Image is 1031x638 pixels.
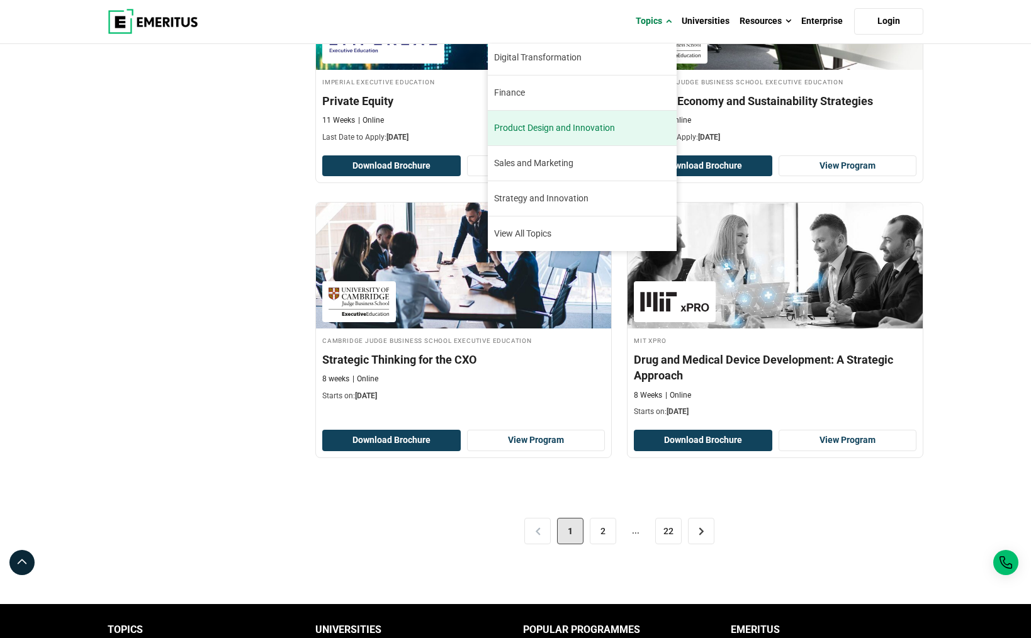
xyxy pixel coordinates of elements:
span: 1 [557,518,583,544]
a: Sales and Marketing [488,146,677,181]
p: Online [352,374,378,384]
span: Sales and Marketing [494,157,573,170]
span: ... [623,518,649,544]
h4: Private Equity [322,93,605,109]
img: Strategic Thinking for the CXO | Online Leadership Course [316,203,611,328]
span: [DATE] [667,407,689,416]
p: Starts on: [322,391,605,401]
img: Drug and Medical Device Development: A Strategic Approach | Online Healthcare Course [628,203,923,328]
p: Online [358,115,384,126]
button: Download Brochure [322,155,461,177]
h4: MIT xPRO [634,335,916,345]
h4: Circular Economy and Sustainability Strategies [634,93,916,109]
p: 11 Weeks [322,115,355,126]
button: Download Brochure [634,430,772,451]
a: View Program [779,155,917,177]
a: Login [854,8,923,35]
a: Strategy and Innovation [488,181,677,216]
p: Last Date to Apply: [634,132,916,143]
p: Online [665,390,691,401]
h4: Cambridge Judge Business School Executive Education [322,335,605,345]
p: 8 Weeks [634,390,662,401]
span: [DATE] [386,133,408,142]
a: Digital Transformation [488,40,677,75]
a: > [688,518,714,544]
a: View Program [467,430,606,451]
span: Digital Transformation [494,51,582,64]
a: 2 [590,518,616,544]
span: Finance [494,86,525,99]
a: View Program [779,430,917,451]
a: Leadership Course by Cambridge Judge Business School Executive Education - September 4, 2025 Camb... [316,203,611,408]
a: View Program [467,155,606,177]
span: [DATE] [698,133,720,142]
a: Product Design and Innovation [488,111,677,145]
h4: Cambridge Judge Business School Executive Education [634,76,916,87]
a: Healthcare Course by MIT xPRO - September 4, 2025 MIT xPRO MIT xPRO Drug and Medical Device Devel... [628,203,923,423]
a: 22 [655,518,682,544]
a: View All Topics [488,216,677,251]
h4: Drug and Medical Device Development: A Strategic Approach [634,352,916,383]
p: Last Date to Apply: [322,132,605,143]
span: Strategy and Innovation [494,192,589,205]
p: Starts on: [634,406,916,417]
p: 8 weeks [322,374,349,384]
span: [DATE] [355,391,377,400]
img: Cambridge Judge Business School Executive Education [329,288,390,316]
p: Online [665,115,691,126]
h4: Imperial Executive Education [322,76,605,87]
button: Download Brochure [634,155,772,177]
button: Download Brochure [322,430,461,451]
a: Finance [488,76,677,110]
span: Product Design and Innovation [494,121,615,135]
h4: Strategic Thinking for the CXO [322,352,605,367]
img: MIT xPRO [640,288,709,316]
